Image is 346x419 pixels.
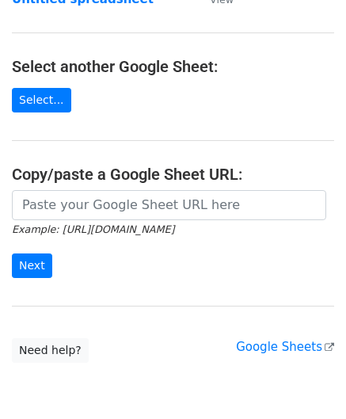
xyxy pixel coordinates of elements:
input: Paste your Google Sheet URL here [12,190,326,220]
iframe: Chat Widget [267,343,346,419]
small: Example: [URL][DOMAIN_NAME] [12,223,174,235]
h4: Select another Google Sheet: [12,57,334,76]
h4: Copy/paste a Google Sheet URL: [12,165,334,184]
a: Select... [12,88,71,112]
a: Google Sheets [236,340,334,354]
input: Next [12,253,52,278]
a: Need help? [12,338,89,363]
